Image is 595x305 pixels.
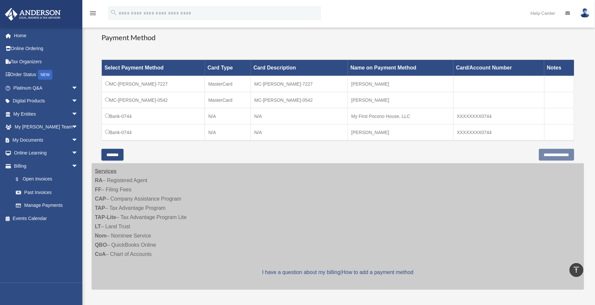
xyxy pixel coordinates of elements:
a: menu [89,12,97,17]
th: Name on Payment Method [348,60,453,76]
td: MC-[PERSON_NAME]-7227 [102,76,205,92]
th: Card Type [205,60,251,76]
h3: Payment Method [101,33,574,43]
td: MasterCard [205,76,251,92]
a: Home [5,29,88,42]
strong: Services [95,168,117,174]
a: Past Invoices [9,186,85,199]
i: menu [89,9,97,17]
a: Online Learningarrow_drop_down [5,147,88,160]
th: Notes [544,60,574,76]
span: arrow_drop_down [71,95,85,108]
td: N/A [251,125,348,141]
td: MC-[PERSON_NAME]-7227 [251,76,348,92]
a: $Open Invoices [9,173,81,186]
td: My First Pocono House, LLC [348,108,453,125]
span: $ [19,175,23,183]
div: NEW [38,70,52,80]
strong: CAP [95,196,106,202]
span: arrow_drop_down [71,121,85,134]
i: search [110,9,117,16]
td: MasterCard [205,92,251,108]
td: MC-[PERSON_NAME]-0542 [251,92,348,108]
span: arrow_drop_down [71,147,85,160]
a: Digital Productsarrow_drop_down [5,95,88,108]
strong: RA [95,178,102,183]
strong: CoA [95,251,106,257]
td: [PERSON_NAME] [348,92,453,108]
a: vertical_align_top [570,263,583,277]
a: My Entitiesarrow_drop_down [5,107,88,121]
a: Order StatusNEW [5,68,88,82]
a: My Documentsarrow_drop_down [5,133,88,147]
td: MC-[PERSON_NAME]-0542 [102,92,205,108]
a: My [PERSON_NAME] Teamarrow_drop_down [5,121,88,134]
td: N/A [205,108,251,125]
a: Billingarrow_drop_down [5,159,85,173]
img: Anderson Advisors Platinum Portal [3,8,63,21]
strong: QBO [95,242,107,248]
span: arrow_drop_down [71,81,85,95]
th: Select Payment Method [102,60,205,76]
th: Card Description [251,60,348,76]
a: Manage Payments [9,199,85,212]
td: N/A [251,108,348,125]
td: XXXXXXXX0744 [453,125,544,141]
td: Bank-0744 [102,108,205,125]
td: Bank-0744 [102,125,205,141]
img: User Pic [580,8,590,18]
strong: TAP [95,205,105,211]
a: Online Ordering [5,42,88,55]
a: Platinum Q&Aarrow_drop_down [5,81,88,95]
th: Card/Account Number [453,60,544,76]
a: I have a question about my billing [262,270,340,275]
span: arrow_drop_down [71,159,85,173]
i: vertical_align_top [573,266,581,274]
span: arrow_drop_down [71,133,85,147]
strong: LT [95,224,101,229]
td: XXXXXXXX0744 [453,108,544,125]
div: – Registered Agent – Filing Fees – Company Assistance Program – Tax Advantage Program – Tax Advan... [92,163,584,290]
a: Events Calendar [5,212,88,225]
td: [PERSON_NAME] [348,125,453,141]
span: arrow_drop_down [71,107,85,121]
strong: Nom [95,233,107,238]
a: Tax Organizers [5,55,88,68]
a: How to add a payment method [342,270,413,275]
p: | [95,268,581,277]
strong: TAP-Lite [95,214,116,220]
strong: FF [95,187,101,192]
td: [PERSON_NAME] [348,76,453,92]
td: N/A [205,125,251,141]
